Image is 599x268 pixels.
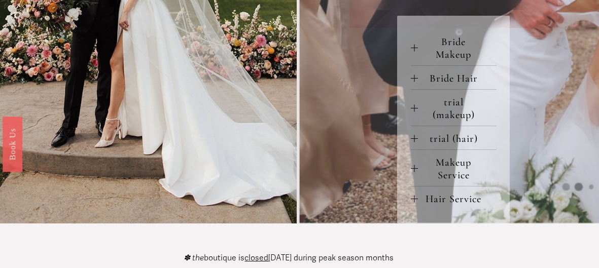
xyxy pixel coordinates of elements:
[418,132,497,145] span: trial (hair)
[411,150,497,186] button: Makeup Service
[411,90,497,126] button: trial (makeup)
[418,193,497,205] span: Hair Service
[184,254,394,262] p: boutique is [DATE] during peak season months
[418,156,497,181] span: Makeup Service
[184,253,204,263] em: ✽ the
[411,186,497,210] button: Hair Service
[244,253,268,263] span: closed
[418,35,497,61] span: Bride Makeup
[411,29,497,65] button: Bride Makeup
[411,66,497,89] button: Bride Hair
[418,72,497,85] span: Bride Hair
[3,116,22,171] a: Book Us
[411,126,497,149] button: trial (hair)
[418,96,497,121] span: trial (makeup)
